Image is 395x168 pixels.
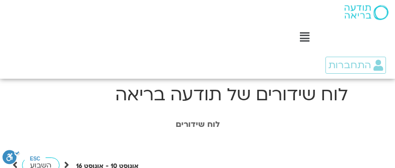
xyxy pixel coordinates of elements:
[328,60,371,71] span: התחברות
[325,57,386,74] a: התחברות
[344,5,388,20] img: תודעה בריאה
[48,83,348,107] h1: לוח שידורים של תודעה בריאה
[5,120,390,129] h1: לוח שידורים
